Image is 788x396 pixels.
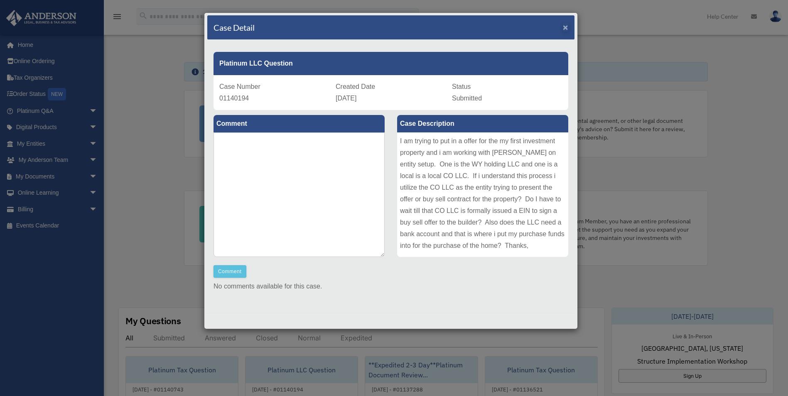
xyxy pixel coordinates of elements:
button: Close [563,23,568,32]
label: Comment [214,115,385,132]
span: Status [452,83,471,90]
span: [DATE] [336,95,356,102]
h4: Case Detail [214,22,255,33]
label: Case Description [397,115,568,132]
span: 01140194 [219,95,249,102]
span: × [563,22,568,32]
div: I am trying to put in a offer for the my first investment property and i am working with [PERSON_... [397,132,568,257]
button: Comment [214,265,246,278]
span: Created Date [336,83,375,90]
span: Submitted [452,95,482,102]
p: No comments available for this case. [214,281,568,292]
span: Case Number [219,83,260,90]
div: Platinum LLC Question [214,52,568,75]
